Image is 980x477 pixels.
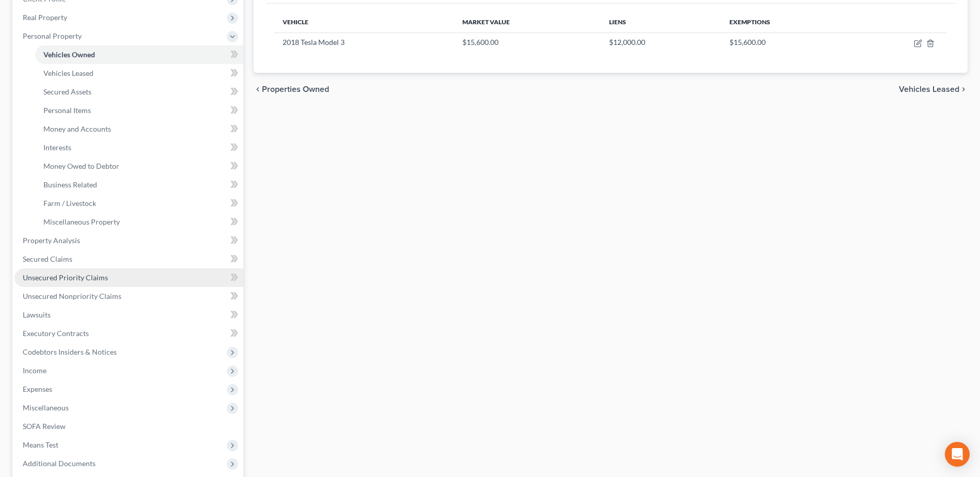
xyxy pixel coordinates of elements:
a: Unsecured Priority Claims [14,268,243,287]
a: Secured Assets [35,83,243,101]
button: Vehicles Leased chevron_right [899,85,968,93]
span: Money Owed to Debtor [43,162,119,170]
td: $15,600.00 [454,33,601,52]
span: Farm / Livestock [43,199,96,208]
a: Farm / Livestock [35,194,243,213]
span: Vehicles Leased [899,85,959,93]
a: Miscellaneous Property [35,213,243,231]
span: Vehicles Leased [43,69,94,77]
span: Money and Accounts [43,124,111,133]
th: Liens [601,12,721,33]
span: Additional Documents [23,459,96,468]
span: Business Related [43,180,97,189]
a: Secured Claims [14,250,243,268]
th: Exemptions [721,12,852,33]
a: Vehicles Owned [35,45,243,64]
span: Vehicles Owned [43,50,95,59]
a: Money Owed to Debtor [35,157,243,176]
a: Property Analysis [14,231,243,250]
span: Executory Contracts [23,329,89,338]
a: Interests [35,138,243,157]
span: Personal Items [43,106,91,115]
a: Unsecured Nonpriority Claims [14,287,243,306]
i: chevron_left [254,85,262,93]
a: Personal Items [35,101,243,120]
td: $12,000.00 [601,33,721,52]
span: SOFA Review [23,422,66,431]
a: SOFA Review [14,417,243,436]
span: Miscellaneous Property [43,217,120,226]
button: chevron_left Properties Owned [254,85,329,93]
span: Codebtors Insiders & Notices [23,347,117,356]
span: Income [23,366,46,375]
span: Property Analysis [23,236,80,245]
a: Vehicles Leased [35,64,243,83]
td: $15,600.00 [721,33,852,52]
a: Money and Accounts [35,120,243,138]
td: 2018 Tesla Model 3 [274,33,454,52]
div: Open Intercom Messenger [945,442,970,467]
span: Properties Owned [262,85,329,93]
a: Executory Contracts [14,324,243,343]
span: Secured Claims [23,255,72,263]
a: Lawsuits [14,306,243,324]
span: Unsecured Nonpriority Claims [23,292,121,300]
span: Unsecured Priority Claims [23,273,108,282]
span: Expenses [23,385,52,393]
span: Lawsuits [23,310,51,319]
span: Miscellaneous [23,403,69,412]
span: Means Test [23,440,58,449]
span: Interests [43,143,71,152]
i: chevron_right [959,85,968,93]
span: Personal Property [23,31,82,40]
span: Secured Assets [43,87,91,96]
a: Business Related [35,176,243,194]
span: Real Property [23,13,67,22]
th: Vehicle [274,12,454,33]
th: Market Value [454,12,601,33]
